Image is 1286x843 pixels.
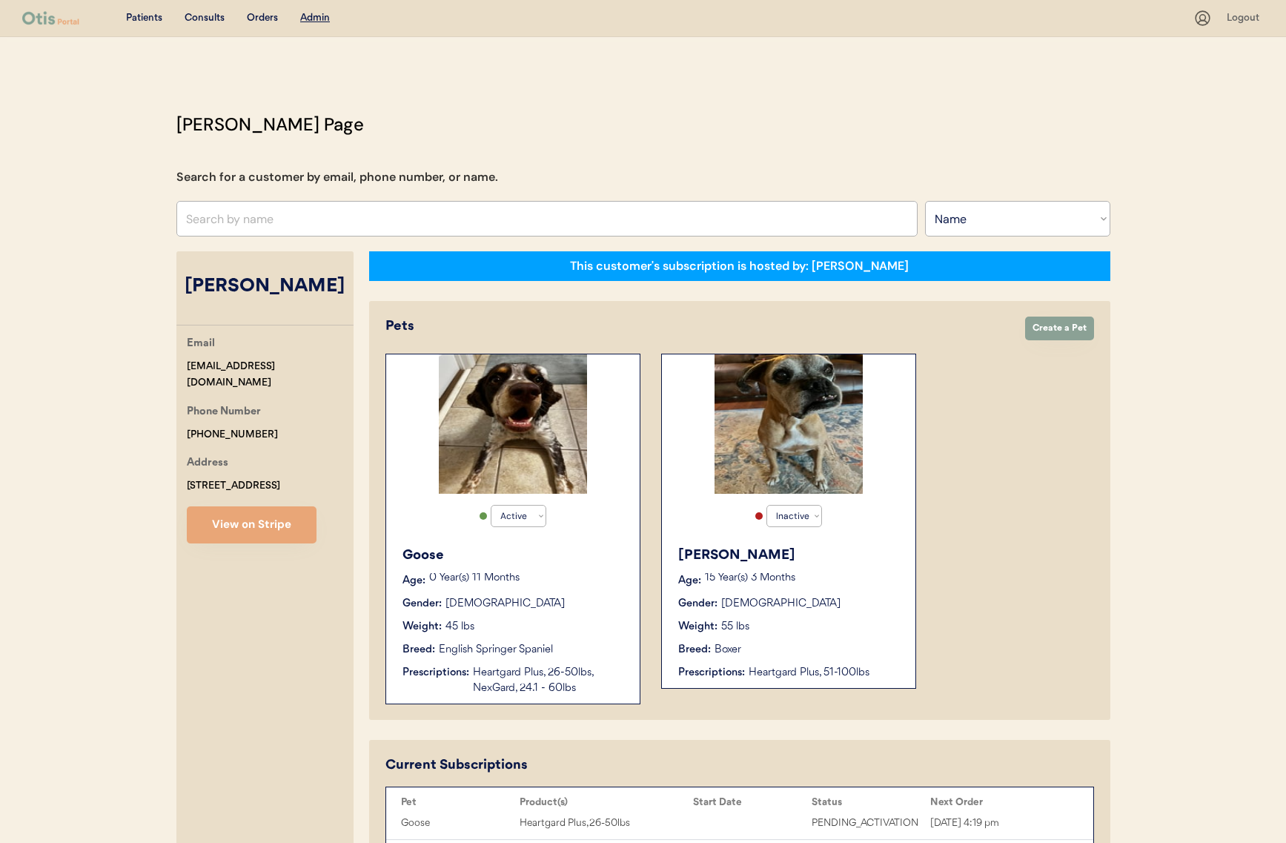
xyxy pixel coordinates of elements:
[715,354,863,494] img: IMG_9605.jpeg
[401,815,512,832] div: Goose
[473,665,625,696] div: Heartgard Plus, 26-50lbs, NexGard, 24.1 - 60lbs
[678,596,717,612] div: Gender:
[402,619,442,635] div: Weight:
[678,619,717,635] div: Weight:
[445,619,474,635] div: 45 lbs
[439,354,587,494] img: IMG_5938-33ec7419-a905-4222-804e-df4a3d857ae2.jpeg
[402,642,435,658] div: Breed:
[1227,11,1264,26] div: Logout
[176,201,918,237] input: Search by name
[247,11,278,26] div: Orders
[385,317,1010,337] div: Pets
[187,454,228,473] div: Address
[1025,317,1094,340] button: Create a Pet
[678,546,901,566] div: [PERSON_NAME]
[705,573,901,584] p: 15 Year(s) 3 Months
[678,642,711,658] div: Breed:
[176,111,364,138] div: [PERSON_NAME] Page
[439,642,553,658] div: English Springer Spaniel
[385,756,528,776] div: Current Subscriptions
[693,796,804,808] div: Start Date
[445,596,565,612] div: [DEMOGRAPHIC_DATA]
[678,573,701,589] div: Age:
[715,642,741,658] div: Boxer
[402,665,469,681] div: Prescriptions:
[402,546,625,566] div: Goose
[187,335,215,354] div: Email
[300,13,330,23] u: Admin
[402,596,442,612] div: Gender:
[187,358,354,392] div: [EMAIL_ADDRESS][DOMAIN_NAME]
[176,168,498,186] div: Search for a customer by email, phone number, or name.
[176,273,354,301] div: [PERSON_NAME]
[678,665,745,681] div: Prescriptions:
[520,796,686,808] div: Product(s)
[187,426,278,443] div: [PHONE_NUMBER]
[429,573,625,584] p: 0 Year(s) 11 Months
[812,815,923,832] div: PENDING_ACTIVATION
[187,477,280,495] div: [STREET_ADDRESS]
[520,815,686,832] div: Heartgard Plus, 26-50lbs
[402,573,425,589] div: Age:
[126,11,162,26] div: Patients
[930,796,1041,808] div: Next Order
[570,258,909,274] div: This customer's subscription is hosted by: [PERSON_NAME]
[187,403,261,422] div: Phone Number
[930,815,1041,832] div: [DATE] 4:19 pm
[721,596,841,612] div: [DEMOGRAPHIC_DATA]
[401,796,512,808] div: Pet
[749,665,901,681] div: Heartgard Plus, 51-100lbs
[721,619,749,635] div: 55 lbs
[187,506,316,543] button: View on Stripe
[185,11,225,26] div: Consults
[812,796,923,808] div: Status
